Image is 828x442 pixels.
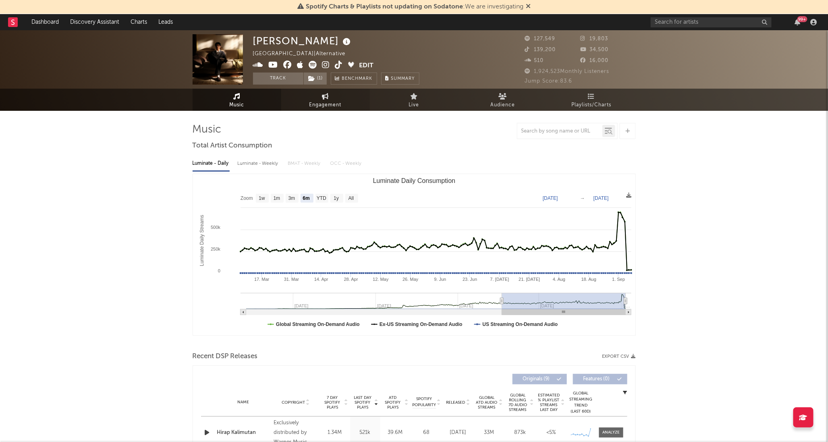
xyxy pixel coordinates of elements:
[193,89,281,111] a: Music
[331,73,377,85] a: Benchmark
[602,354,636,359] button: Export CSV
[538,429,565,437] div: <5%
[490,100,515,110] span: Audience
[352,395,374,410] span: Last Day Spotify Plays
[525,79,573,84] span: Jump Score: 83.6
[573,374,627,384] button: Features(0)
[253,49,355,59] div: [GEOGRAPHIC_DATA] | Alternative
[507,429,534,437] div: 873k
[370,89,459,111] a: Live
[373,177,455,184] text: Luminate Daily Consumption
[288,196,295,201] text: 3m
[476,395,498,410] span: Global ATD Audio Streams
[525,58,544,63] span: 510
[304,73,327,85] button: (1)
[446,400,465,405] span: Released
[306,4,463,10] span: Spotify Charts & Playlists not updating on Sodatone
[314,277,328,282] text: 14. Apr
[525,69,610,74] span: 1,924,523 Monthly Listeners
[490,277,509,282] text: 7. [DATE]
[153,14,178,30] a: Leads
[547,89,636,111] a: Playlists/Charts
[309,100,342,110] span: Engagement
[525,36,556,42] span: 127,549
[217,429,270,437] a: Hirap Kalimutan
[193,352,258,361] span: Recent DSP Releases
[518,377,555,382] span: Originals ( 9 )
[580,195,585,201] text: →
[612,277,625,282] text: 1. Sep
[651,17,772,27] input: Search for artists
[519,277,540,282] text: 21. [DATE]
[217,399,270,405] div: Name
[241,196,253,201] text: Zoom
[273,196,280,201] text: 1m
[303,196,309,201] text: 6m
[322,429,348,437] div: 1.34M
[578,377,615,382] span: Features ( 0 )
[412,396,436,408] span: Spotify Popularity
[434,277,446,282] text: 9. Jun
[403,277,419,282] text: 26. May
[303,73,327,85] span: ( 1 )
[538,393,560,412] span: Estimated % Playlist Streams Last Day
[382,395,404,410] span: ATD Spotify Plays
[459,89,547,111] a: Audience
[580,36,608,42] span: 19,803
[581,277,596,282] text: 18. Aug
[238,157,280,170] div: Luminate - Weekly
[413,429,441,437] div: 68
[463,277,477,282] text: 23. Jun
[526,4,531,10] span: Dismiss
[517,128,602,135] input: Search by song name or URL
[795,19,801,25] button: 99+
[580,47,608,52] span: 34,500
[352,429,378,437] div: 521k
[571,100,611,110] span: Playlists/Charts
[229,100,244,110] span: Music
[282,400,305,405] span: Copyright
[373,277,389,282] text: 12. May
[445,429,472,437] div: [DATE]
[193,174,635,335] svg: Luminate Daily Consumption
[569,390,593,415] div: Global Streaming Trend (Last 60D)
[380,322,463,327] text: Ex-US Streaming On-Demand Audio
[797,16,807,22] div: 99 +
[284,277,299,282] text: 31. Mar
[476,429,503,437] div: 33M
[409,100,419,110] span: Live
[125,14,153,30] a: Charts
[507,393,529,412] span: Global Rolling 7D Audio Streams
[513,374,567,384] button: Originals(9)
[281,89,370,111] a: Engagement
[482,322,558,327] text: US Streaming On-Demand Audio
[254,277,270,282] text: 17. Mar
[525,47,556,52] span: 139,200
[211,225,220,230] text: 500k
[253,34,353,48] div: [PERSON_NAME]
[381,73,419,85] button: Summary
[199,215,205,266] text: Luminate Daily Streams
[276,322,360,327] text: Global Streaming On-Demand Audio
[322,395,343,410] span: 7 Day Spotify Plays
[253,73,303,85] button: Track
[306,4,523,10] span: : We are investigating
[193,157,230,170] div: Luminate - Daily
[594,195,609,201] text: [DATE]
[259,196,265,201] text: 1w
[342,74,373,84] span: Benchmark
[359,61,374,71] button: Edit
[580,58,608,63] span: 16,000
[543,195,558,201] text: [DATE]
[553,277,565,282] text: 4. Aug
[64,14,125,30] a: Discovery Assistant
[348,196,353,201] text: All
[193,141,272,151] span: Total Artist Consumption
[218,268,220,273] text: 0
[382,429,409,437] div: 39.6M
[26,14,64,30] a: Dashboard
[623,303,630,308] text: S…
[344,277,358,282] text: 28. Apr
[334,196,339,201] text: 1y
